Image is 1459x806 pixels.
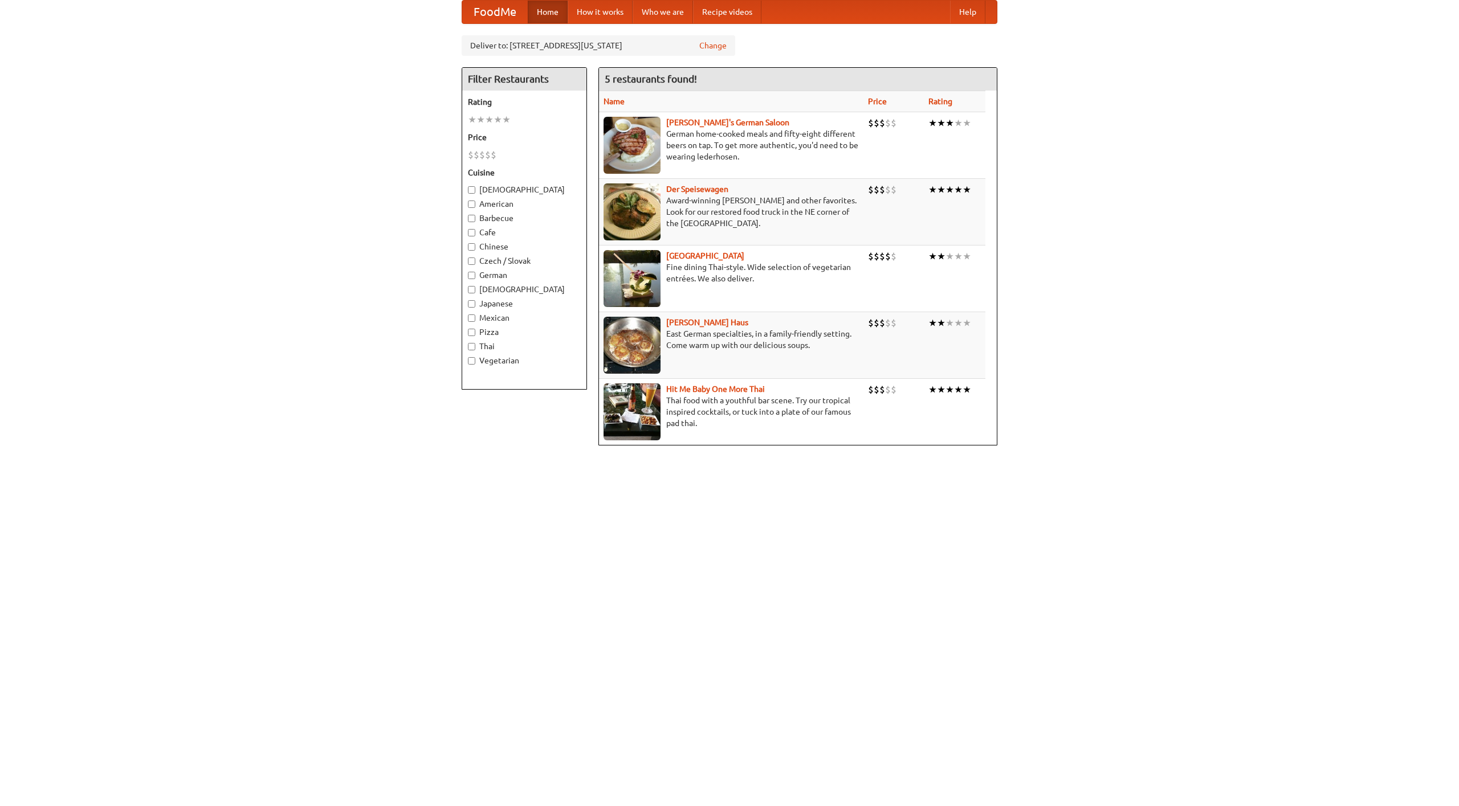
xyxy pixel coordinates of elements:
p: East German specialties, in a family-friendly setting. Come warm up with our delicious soups. [604,328,859,351]
p: Award-winning [PERSON_NAME] and other favorites. Look for our restored food truck in the NE corne... [604,195,859,229]
li: $ [879,117,885,129]
p: Fine dining Thai-style. Wide selection of vegetarian entrées. We also deliver. [604,261,859,284]
li: $ [885,117,891,129]
li: $ [879,317,885,329]
li: $ [874,383,879,396]
li: $ [885,183,891,196]
li: $ [891,317,896,329]
a: Recipe videos [693,1,761,23]
li: $ [885,317,891,329]
img: speisewagen.jpg [604,183,661,240]
input: [DEMOGRAPHIC_DATA] [468,286,475,293]
li: $ [868,250,874,263]
li: ★ [937,317,946,329]
li: $ [891,183,896,196]
li: ★ [502,113,511,126]
label: Japanese [468,298,581,309]
li: ★ [946,183,954,196]
input: German [468,272,475,279]
a: [GEOGRAPHIC_DATA] [666,251,744,260]
a: Help [950,1,985,23]
h5: Rating [468,96,581,108]
input: Czech / Slovak [468,257,475,265]
li: ★ [946,317,954,329]
li: ★ [937,117,946,129]
li: ★ [928,317,937,329]
li: $ [485,149,491,161]
li: ★ [937,250,946,263]
img: satay.jpg [604,250,661,307]
ng-pluralize: 5 restaurants found! [605,73,697,84]
li: $ [891,250,896,263]
li: $ [868,117,874,129]
li: ★ [494,113,502,126]
li: ★ [928,117,937,129]
input: [DEMOGRAPHIC_DATA] [468,186,475,194]
input: Pizza [468,329,475,336]
img: kohlhaus.jpg [604,317,661,374]
li: $ [868,183,874,196]
li: ★ [928,250,937,263]
li: $ [874,317,879,329]
li: ★ [928,183,937,196]
h5: Cuisine [468,167,581,178]
li: $ [868,383,874,396]
a: Name [604,97,625,106]
li: ★ [946,250,954,263]
label: Cafe [468,227,581,238]
li: $ [879,183,885,196]
li: ★ [937,183,946,196]
a: Hit Me Baby One More Thai [666,384,765,394]
label: Mexican [468,312,581,324]
a: Home [528,1,568,23]
li: $ [468,149,474,161]
img: esthers.jpg [604,117,661,174]
img: babythai.jpg [604,383,661,440]
li: $ [491,149,496,161]
li: $ [879,250,885,263]
p: German home-cooked meals and fifty-eight different beers on tap. To get more authentic, you'd nee... [604,128,859,162]
li: ★ [468,113,476,126]
label: [DEMOGRAPHIC_DATA] [468,184,581,195]
input: Mexican [468,314,475,322]
a: FoodMe [462,1,528,23]
input: Japanese [468,300,475,308]
li: ★ [963,117,971,129]
b: [PERSON_NAME] Haus [666,318,748,327]
li: $ [885,383,891,396]
a: [PERSON_NAME]'s German Saloon [666,118,789,127]
a: Change [699,40,727,51]
label: [DEMOGRAPHIC_DATA] [468,284,581,295]
li: ★ [963,383,971,396]
li: $ [874,183,879,196]
li: ★ [476,113,485,126]
li: ★ [928,383,937,396]
li: ★ [954,317,963,329]
li: $ [891,117,896,129]
li: ★ [954,183,963,196]
label: Pizza [468,326,581,338]
label: Czech / Slovak [468,255,581,267]
a: Der Speisewagen [666,185,728,194]
a: Rating [928,97,952,106]
label: American [468,198,581,210]
li: $ [891,383,896,396]
li: ★ [954,250,963,263]
label: German [468,269,581,281]
input: Chinese [468,243,475,251]
li: $ [879,383,885,396]
input: Thai [468,343,475,350]
h5: Price [468,132,581,143]
li: ★ [937,383,946,396]
li: $ [885,250,891,263]
div: Deliver to: [STREET_ADDRESS][US_STATE] [462,35,735,56]
li: ★ [946,117,954,129]
li: ★ [963,183,971,196]
li: $ [874,117,879,129]
li: ★ [485,113,494,126]
li: ★ [963,250,971,263]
